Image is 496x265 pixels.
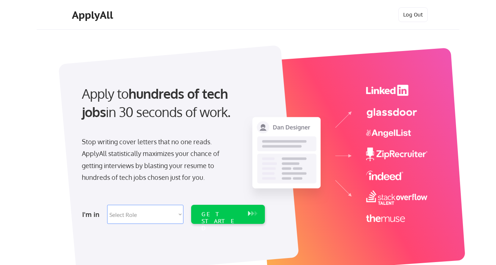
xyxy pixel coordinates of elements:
div: Stop writing cover letters that no one reads. ApplyAll statistically maximizes your chance of get... [82,136,233,184]
div: GET STARTED [201,211,241,232]
div: I'm in [82,208,103,220]
div: ApplyAll [72,9,115,21]
strong: hundreds of tech jobs [82,85,231,120]
button: Log Out [398,7,428,22]
div: Apply to in 30 seconds of work. [82,84,262,121]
